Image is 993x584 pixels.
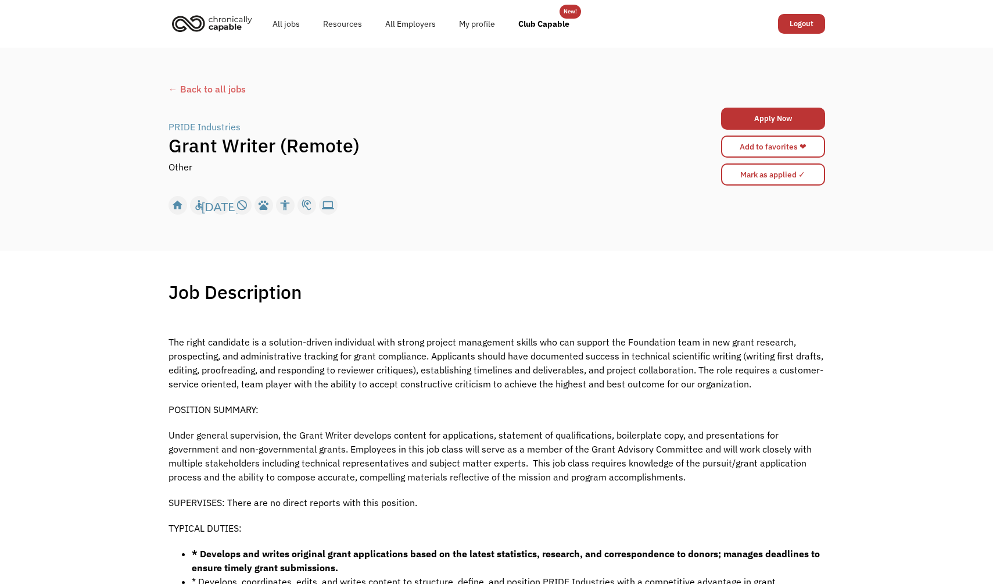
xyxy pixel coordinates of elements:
a: Resources [311,5,374,42]
div: home [171,197,184,214]
div: not_interested [236,197,248,214]
a: All jobs [261,5,311,42]
div: Other [169,160,192,174]
a: My profile [447,5,507,42]
a: Logout [778,14,825,34]
a: Add to favorites ❤ [721,136,825,158]
a: Apply Now [721,108,825,130]
a: ← Back to all jobs [169,82,825,96]
p: The right candidate is a solution-driven individual with strong project management skills who can... [169,321,825,391]
p: SUPERVISES: There are no direct reports with this position. [169,496,825,510]
a: Club Capable [507,5,581,42]
img: Chronically Capable logo [169,10,256,36]
input: Mark as applied ✓ [721,163,825,186]
div: PRIDE Industries [169,120,241,134]
strong: * Develops and writes original grant applications based on the latest statistics, research, and c... [192,548,820,574]
p: Under general supervision, the Grant Writer develops content for applications, statement of quali... [169,428,825,484]
div: [DATE] [202,197,239,214]
a: PRIDE Industries [169,120,243,134]
div: accessibility [279,197,291,214]
div: computer [322,197,334,214]
div: hearing [300,197,313,214]
div: pets [257,197,270,214]
p: POSITION SUMMARY: [169,403,825,416]
h1: Job Description [169,280,302,304]
a: home [169,10,261,36]
div: New! [564,5,577,19]
h1: Grant Writer (Remote) [169,134,661,157]
form: Mark as applied form [721,161,825,188]
a: All Employers [374,5,447,42]
p: TYPICAL DUTIES: [169,521,825,535]
div: accessible [193,197,205,214]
